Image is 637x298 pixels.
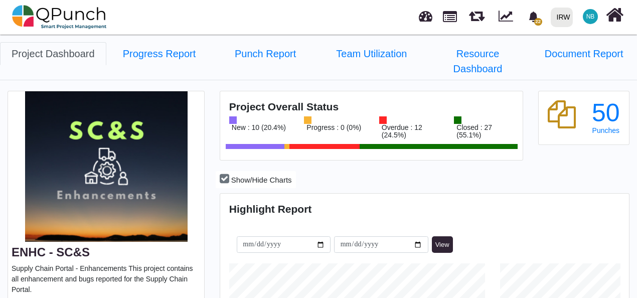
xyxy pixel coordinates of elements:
[546,1,577,34] a: IRW
[432,236,453,253] button: View
[229,124,286,131] div: New : 10 (20.4%)
[577,1,604,33] a: NB
[231,176,292,184] span: Show/Hide Charts
[531,42,637,65] a: Document Report
[379,124,439,139] div: Overdue : 12 (24.5%)
[216,171,295,189] button: Show/Hide Charts
[425,42,531,80] a: Resource Dashboard
[12,2,107,32] img: qpunch-sp.fa6292f.png
[318,42,425,80] li: ENHC - SC&S
[528,12,539,22] svg: bell fill
[591,100,620,134] a: 50 Punches
[212,42,318,65] a: Punch Report
[591,100,620,125] div: 50
[106,42,213,65] a: Progress Report
[454,124,514,139] div: Closed : 27 (55.1%)
[557,9,570,26] div: IRW
[229,100,514,113] h4: Project Overall Status
[494,1,522,34] div: Dynamic Report
[586,14,595,20] span: NB
[522,1,547,32] a: bell fill22
[525,8,542,26] div: Notification
[534,18,542,26] span: 22
[592,126,619,134] span: Punches
[12,263,201,295] p: Supply Chain Portal - Enhancements This project contains all enhancement and bugs reported for th...
[606,6,623,25] i: Home
[318,42,425,65] a: Team Utilization
[12,245,90,259] a: ENHC - SC&S
[443,7,457,22] span: Projects
[304,124,361,131] div: Progress : 0 (0%)
[583,9,598,24] span: Nabiha Batool
[469,5,485,22] span: Releases
[419,6,432,21] span: Dashboard
[229,203,620,215] h4: Highlight Report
